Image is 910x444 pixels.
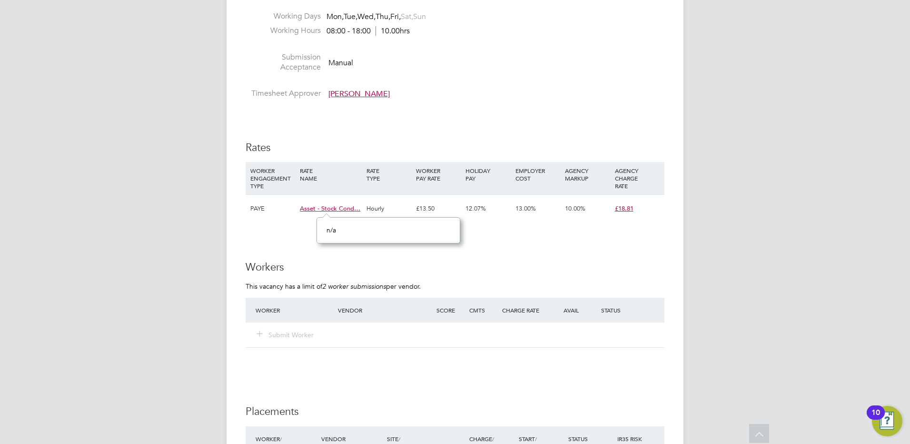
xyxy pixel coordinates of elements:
[246,405,664,419] h3: Placements
[500,302,549,319] div: Charge Rate
[599,302,664,319] div: Status
[297,162,364,187] div: RATE NAME
[563,162,612,187] div: AGENCY MARKUP
[248,195,297,222] div: PAYE
[515,204,536,212] span: 13.00%
[414,195,463,222] div: £13.50
[390,12,401,21] span: Fri,
[463,162,513,187] div: HOLIDAY PAY
[246,282,664,291] p: This vacancy has a limit of per vendor.
[413,12,426,21] span: Sun
[246,89,321,99] label: Timesheet Approver
[414,162,463,187] div: WORKER PAY RATE
[613,162,662,194] div: AGENCY CHARGE RATE
[513,162,563,187] div: EMPLOYER COST
[246,261,664,274] h3: Workers
[326,26,410,36] div: 08:00 - 18:00
[364,195,414,222] div: Hourly
[344,12,357,21] span: Tue,
[328,89,390,99] span: [PERSON_NAME]
[357,12,376,21] span: Wed,
[401,12,413,21] span: Sat,
[246,52,321,72] label: Submission Acceptance
[326,226,336,234] span: n/a
[246,26,321,36] label: Working Hours
[467,302,500,319] div: Cmts
[326,12,344,21] span: Mon,
[549,302,599,319] div: Avail
[248,162,297,194] div: WORKER ENGAGEMENT TYPE
[465,204,486,212] span: 12.07%
[872,406,902,436] button: Open Resource Center, 10 new notifications
[322,282,386,291] em: 2 worker submissions
[376,12,390,21] span: Thu,
[871,413,880,425] div: 10
[246,11,321,21] label: Working Days
[328,58,353,67] span: Manual
[565,204,585,212] span: 10.00%
[434,302,467,319] div: Score
[300,204,360,212] span: Asset - Stock Cond…
[336,302,434,319] div: Vendor
[257,330,314,340] button: Submit Worker
[376,26,410,36] span: 10.00hrs
[615,204,633,212] span: £18.81
[253,302,336,319] div: Worker
[364,162,414,187] div: RATE TYPE
[246,141,664,155] h3: Rates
